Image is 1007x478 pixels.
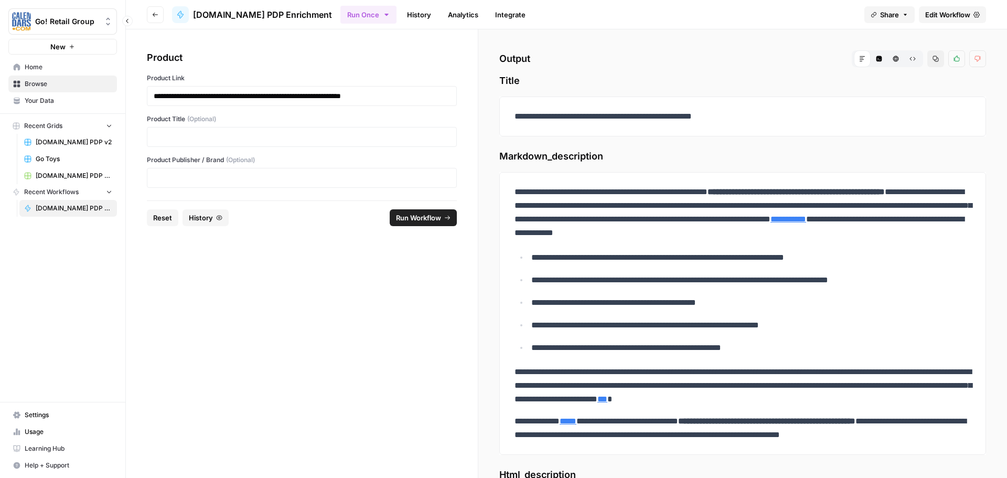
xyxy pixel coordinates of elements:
span: New [50,41,66,52]
a: Analytics [442,6,485,23]
h2: Output [499,50,986,67]
button: Run Once [340,6,397,24]
a: Your Data [8,92,117,109]
span: [DOMAIN_NAME] PDP Enrichment Grid [36,171,112,180]
label: Product Title [147,114,457,124]
button: Share [864,6,915,23]
span: Go Toys [36,154,112,164]
span: Recent Workflows [24,187,79,197]
span: Home [25,62,112,72]
span: (Optional) [187,114,216,124]
span: Browse [25,79,112,89]
img: Go! Retail Group Logo [12,12,31,31]
label: Product Publisher / Brand [147,155,457,165]
span: Go! Retail Group [35,16,99,27]
span: History [189,213,213,223]
button: History [183,209,229,226]
span: Edit Workflow [925,9,970,20]
span: Recent Grids [24,121,62,131]
span: [DOMAIN_NAME] PDP Enrichment [36,204,112,213]
label: Product Link [147,73,457,83]
span: Reset [153,213,172,223]
a: History [401,6,437,23]
a: Browse [8,76,117,92]
a: Integrate [489,6,532,23]
button: Recent Grids [8,118,117,134]
a: [DOMAIN_NAME] PDP v2 [19,134,117,151]
span: (Optional) [226,155,255,165]
a: Learning Hub [8,440,117,457]
div: Product [147,50,457,65]
a: Go Toys [19,151,117,167]
button: Recent Workflows [8,184,117,200]
span: Settings [25,410,112,420]
span: Your Data [25,96,112,105]
span: Share [880,9,899,20]
span: [DOMAIN_NAME] PDP Enrichment [193,8,332,21]
span: Learning Hub [25,444,112,453]
button: Help + Support [8,457,117,474]
a: Home [8,59,117,76]
span: [DOMAIN_NAME] PDP v2 [36,137,112,147]
button: Run Workflow [390,209,457,226]
a: [DOMAIN_NAME] PDP Enrichment Grid [19,167,117,184]
span: Usage [25,427,112,437]
a: Edit Workflow [919,6,986,23]
a: [DOMAIN_NAME] PDP Enrichment [19,200,117,217]
button: Workspace: Go! Retail Group [8,8,117,35]
a: Settings [8,407,117,423]
button: New [8,39,117,55]
span: Run Workflow [396,213,441,223]
span: Title [499,73,986,88]
a: Usage [8,423,117,440]
span: Markdown_description [499,149,986,164]
a: [DOMAIN_NAME] PDP Enrichment [172,6,332,23]
span: Help + Support [25,461,112,470]
button: Reset [147,209,178,226]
